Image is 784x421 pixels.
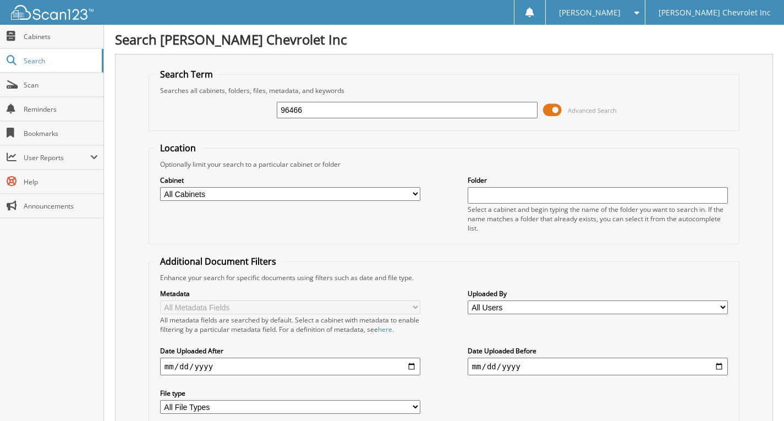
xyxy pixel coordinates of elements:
h1: Search [PERSON_NAME] Chevrolet Inc [115,30,773,48]
label: File type [160,389,421,398]
legend: Search Term [155,68,218,80]
div: Enhance your search for specific documents using filters such as date and file type. [155,273,733,282]
div: Optionally limit your search to a particular cabinet or folder [155,160,733,169]
div: Select a cabinet and begin typing the name of the folder you want to search in. If the name match... [468,205,728,233]
input: start [160,358,421,375]
label: Date Uploaded After [160,346,421,356]
label: Folder [468,176,728,185]
input: end [468,358,728,375]
div: Searches all cabinets, folders, files, metadata, and keywords [155,86,733,95]
span: User Reports [24,153,90,162]
iframe: Chat Widget [729,368,784,421]
span: Cabinets [24,32,98,41]
div: All metadata fields are searched by default. Select a cabinet with metadata to enable filtering b... [160,315,421,334]
span: Scan [24,80,98,90]
span: Advanced Search [568,106,617,114]
label: Uploaded By [468,289,728,298]
a: here [378,325,392,334]
span: Search [24,56,96,65]
span: [PERSON_NAME] Chevrolet Inc [659,9,771,16]
label: Metadata [160,289,421,298]
span: [PERSON_NAME] [559,9,621,16]
legend: Additional Document Filters [155,255,282,267]
img: scan123-logo-white.svg [11,5,94,20]
span: Reminders [24,105,98,114]
span: Help [24,177,98,187]
label: Date Uploaded Before [468,346,728,356]
legend: Location [155,142,201,154]
label: Cabinet [160,176,421,185]
span: Bookmarks [24,129,98,138]
span: Announcements [24,201,98,211]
